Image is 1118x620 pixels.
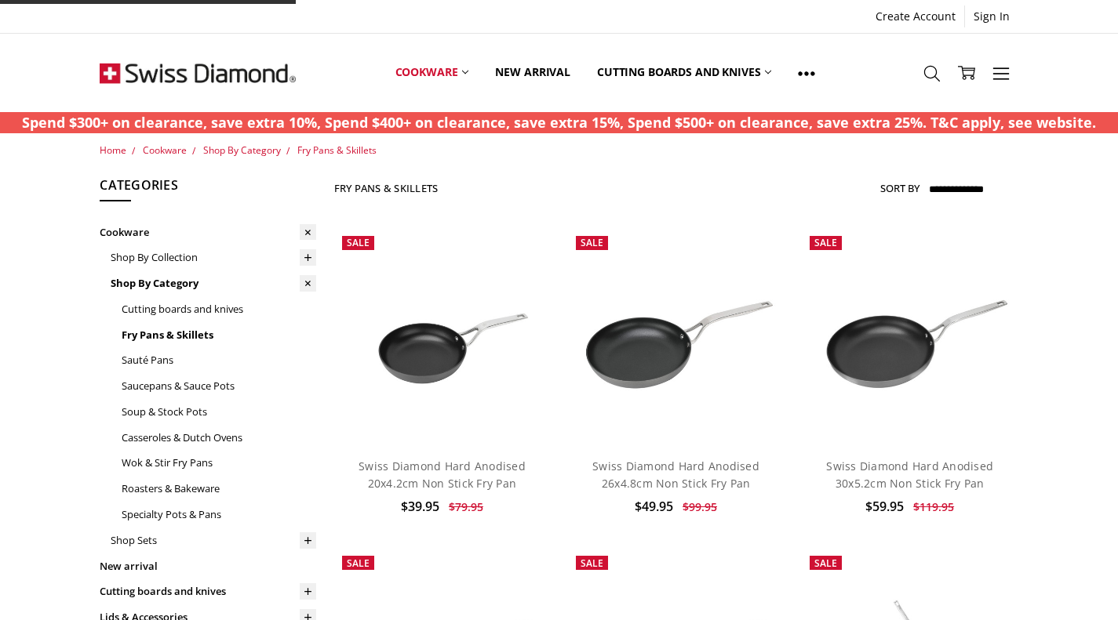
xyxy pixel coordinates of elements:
a: Create Account [867,5,964,27]
span: Sale [347,236,370,249]
a: Swiss Diamond Hard Anodised 20x4.2cm Non Stick Fry Pan [359,459,526,491]
a: Cookware [100,219,316,245]
a: New arrival [482,38,583,107]
a: Cutting boards and knives [584,38,785,107]
h5: Categories [100,176,316,202]
p: Spend $300+ on clearance, save extra 10%, Spend $400+ on clearance, save extra 15%, Spend $500+ o... [22,112,1096,133]
a: Shop By Collection [111,245,316,270]
a: Cookware [143,143,187,157]
a: Sign In [965,5,1018,27]
img: Swiss Diamond Hard Anodised 20x4.2cm Non Stick Fry Pan [334,264,551,408]
a: Roasters & Bakeware [122,476,316,502]
a: Swiss Diamond Hard Anodised 26x4.8cm Non Stick Fry Pan [592,459,759,491]
a: Casseroles & Dutch Ovens [122,425,316,451]
a: Shop Sets [111,528,316,553]
a: Sauté Pans [122,347,316,373]
a: Swiss Diamond Hard Anodised 26x4.8cm Non Stick Fry Pan [568,228,785,444]
span: Sale [814,557,837,570]
span: Sale [814,236,837,249]
a: Fry Pans & Skillets [297,143,377,157]
a: Specialty Pots & Pans [122,502,316,528]
span: $49.95 [635,498,673,515]
span: Sale [347,557,370,570]
img: Free Shipping On Every Order [100,34,296,112]
a: Swiss Diamond Hard Anodised 30x5.2cm Non Stick Fry Pan [802,228,1018,444]
span: $79.95 [449,499,483,514]
a: Fry Pans & Skillets [122,322,316,348]
a: Cutting boards and knives [122,296,316,322]
span: Sale [581,236,603,249]
a: Shop By Category [203,143,281,157]
a: Soup & Stock Pots [122,399,316,425]
a: Shop By Category [111,270,316,296]
a: Wok & Stir Fry Pans [122,450,316,476]
a: Show All [785,38,828,108]
span: $99.95 [683,499,717,514]
a: Home [100,143,126,157]
img: Swiss Diamond Hard Anodised 30x5.2cm Non Stick Fry Pan [802,264,1018,408]
span: $119.95 [913,499,954,514]
a: Cutting boards and knives [100,578,316,604]
a: Saucepans & Sauce Pots [122,373,316,399]
label: Sort By [880,176,920,201]
img: Swiss Diamond Hard Anodised 26x4.8cm Non Stick Fry Pan [568,264,785,408]
span: $39.95 [401,498,439,515]
a: Swiss Diamond Hard Anodised 20x4.2cm Non Stick Fry Pan [334,228,551,444]
span: Sale [581,557,603,570]
h1: Fry Pans & Skillets [334,182,439,194]
span: $59.95 [865,498,904,515]
a: Cookware [382,38,483,107]
a: New arrival [100,553,316,579]
a: Swiss Diamond Hard Anodised 30x5.2cm Non Stick Fry Pan [826,459,993,491]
